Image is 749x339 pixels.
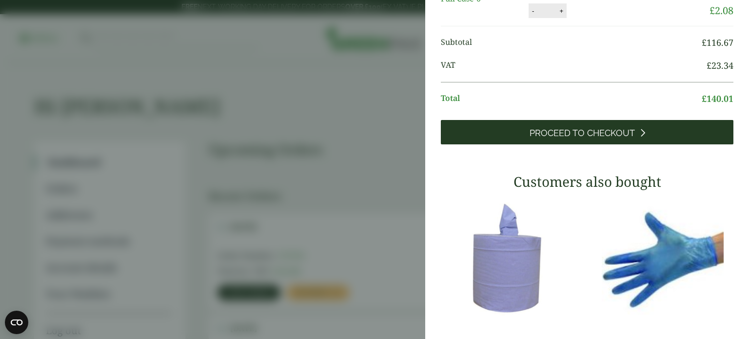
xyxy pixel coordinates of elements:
[441,197,582,319] img: 3630017-2-Ply-Blue-Centre-Feed-104m
[529,7,537,15] button: -
[710,4,715,17] span: £
[702,37,707,48] span: £
[530,128,635,139] span: Proceed to Checkout
[556,7,566,15] button: +
[441,59,707,72] span: VAT
[441,174,733,190] h3: Customers also bought
[702,37,733,48] bdi: 116.67
[702,93,707,104] span: £
[441,36,702,49] span: Subtotal
[707,60,733,71] bdi: 23.34
[441,120,733,144] a: Proceed to Checkout
[710,4,733,17] bdi: 2.08
[592,197,733,319] img: 4130015J-Blue-Vinyl-Powder-Free-Gloves-Medium
[5,311,28,334] button: Open CMP widget
[441,92,702,105] span: Total
[707,60,711,71] span: £
[702,93,733,104] bdi: 140.01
